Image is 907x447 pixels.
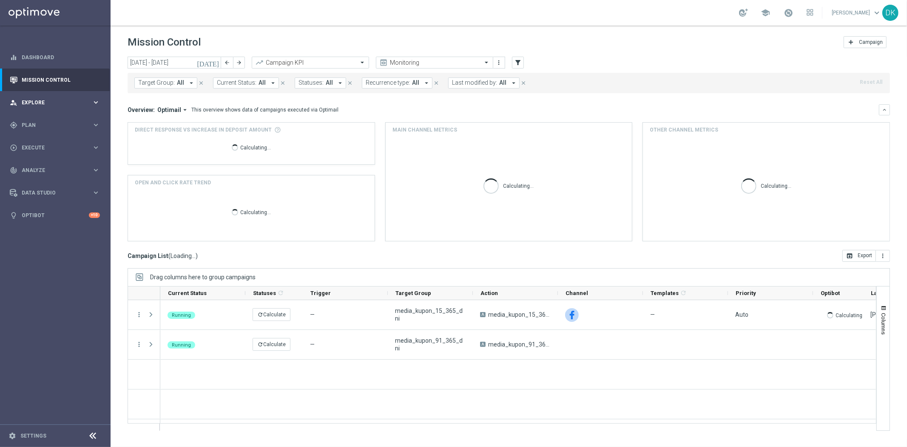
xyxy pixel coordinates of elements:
[366,79,410,86] span: Recurrence type:
[138,79,175,86] span: Target Group:
[859,39,883,45] span: Campaign
[92,189,100,197] i: keyboard_arrow_right
[168,311,195,319] colored-tag: Running
[92,98,100,106] i: keyboard_arrow_right
[197,59,220,66] i: [DATE]
[872,8,881,17] span: keyboard_arrow_down
[252,57,369,69] ng-select: Campaign KPI
[9,77,100,83] button: Mission Control
[879,104,890,115] button: keyboard_arrow_down
[9,122,100,129] button: gps_fixed Plan keyboard_arrow_right
[253,308,290,321] button: refreshCalculate
[836,311,866,319] p: Calculating...
[650,311,655,318] span: —
[9,167,100,174] button: track_changes Analyze keyboard_arrow_right
[224,60,230,66] i: arrow_back
[276,288,284,298] span: Calculate column
[880,313,887,335] span: Columns
[448,77,520,89] button: Last modified by: All arrow_drop_down
[346,78,354,88] button: close
[135,126,272,134] span: Direct Response VS Increase In Deposit Amount
[157,106,181,114] span: Optimail
[198,80,204,86] i: close
[761,8,770,17] span: school
[10,121,17,129] i: gps_fixed
[128,106,155,114] h3: Overview:
[512,57,524,69] button: filter_alt
[255,58,264,67] i: trending_up
[9,54,100,61] button: equalizer Dashboard
[565,308,579,322] div: Facebook Custom Audience
[191,106,338,114] div: This overview shows data of campaigns executed via Optimail
[831,6,882,19] a: [PERSON_NAME]keyboard_arrow_down
[10,54,17,61] i: equalizer
[821,290,840,296] span: Optibot
[488,341,551,348] span: media_kupon_91_365_dni
[480,342,486,347] span: A
[9,212,100,219] div: lightbulb Optibot +10
[240,143,271,151] p: Calculating...
[171,252,196,260] span: Loading...
[876,250,890,262] button: more_vert
[22,46,100,69] a: Dashboard
[20,433,46,438] a: Settings
[22,204,89,226] a: Optibot
[650,126,718,134] h4: Other channel metrics
[847,39,854,46] i: add
[172,342,191,348] span: Running
[9,432,16,440] i: settings
[10,69,100,91] div: Mission Control
[280,80,286,86] i: close
[240,208,271,216] p: Calculating...
[379,58,388,67] i: preview
[520,78,527,88] button: close
[326,79,333,86] span: All
[879,252,886,259] i: more_vert
[336,79,344,87] i: arrow_drop_down
[10,189,92,197] div: Data Studio
[9,99,100,106] button: person_search Explore keyboard_arrow_right
[495,57,503,68] button: more_vert
[423,79,430,87] i: arrow_drop_down
[196,57,221,69] button: [DATE]
[10,121,92,129] div: Plan
[395,337,466,352] span: media_kupon_91_365_dni
[432,78,440,88] button: close
[412,79,419,86] span: All
[736,290,756,296] span: Priority
[22,123,92,128] span: Plan
[197,78,205,88] button: close
[89,212,100,218] div: +10
[236,60,242,66] i: arrow_forward
[310,341,315,348] span: —
[10,212,17,219] i: lightbulb
[196,252,198,260] span: )
[150,274,256,281] span: Drag columns here to group campaigns
[881,107,887,113] i: keyboard_arrow_down
[10,144,92,152] div: Execute
[842,250,876,262] button: open_in_browser Export
[10,46,100,69] div: Dashboard
[520,80,526,86] i: close
[882,5,898,21] div: DK
[392,126,458,134] h4: Main channel metrics
[310,311,315,318] span: —
[488,311,551,318] span: media_kupon_15_365_dni
[128,252,198,260] h3: Campaign List
[844,36,887,48] button: add Campaign
[433,80,439,86] i: close
[22,145,92,150] span: Execute
[213,77,279,89] button: Current Status: All arrow_drop_down
[135,341,143,348] button: more_vert
[172,312,191,318] span: Running
[735,311,748,318] span: Auto
[395,290,431,296] span: Target Group
[128,36,201,49] h1: Mission Control
[347,80,353,86] i: close
[310,290,331,296] span: Trigger
[9,144,100,151] button: play_circle_outline Execute keyboard_arrow_right
[842,252,890,259] multiple-options-button: Export to CSV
